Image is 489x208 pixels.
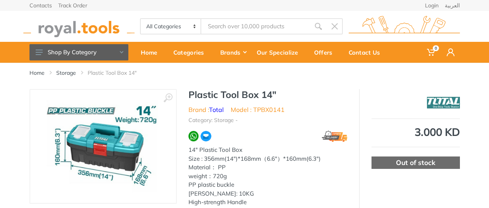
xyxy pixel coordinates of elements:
[372,127,460,138] div: 3.000 KD
[445,3,460,8] a: العربية
[58,3,87,8] a: Track Order
[343,44,391,60] div: Contact Us
[188,131,199,141] img: wa.webp
[251,42,309,63] a: Our Specialize
[231,105,285,114] li: Model : TPBX0141
[201,18,310,34] input: Site search
[188,189,347,198] div: [PERSON_NAME]: 10KG
[209,106,224,113] a: Total
[29,69,460,77] nav: breadcrumb
[188,163,347,172] div: Material： PP
[141,19,202,34] select: Category
[135,44,168,60] div: Home
[422,42,441,63] a: 0
[251,44,309,60] div: Our Specialize
[343,42,391,63] a: Contact Us
[135,42,168,63] a: Home
[188,146,347,155] div: 14" Plastic Tool Box
[41,98,165,195] img: Royal Tools - Plastic Tool Box 14
[425,3,439,8] a: Login
[188,198,347,207] div: High-strength Handle
[188,172,347,181] div: weight：720g
[23,16,135,37] img: royal.tools Logo
[188,180,347,189] div: PP plastic buckle
[29,3,52,8] a: Contacts
[29,69,45,77] a: Home
[372,156,460,169] div: Out of stock
[349,16,460,37] img: royal.tools Logo
[88,69,148,77] li: Plastic Tool Box 14"
[188,105,224,114] li: Brand :
[29,44,128,60] button: Shop By Category
[433,45,439,51] span: 0
[322,131,347,142] img: express.png
[200,131,212,142] img: ma.webp
[309,44,343,60] div: Offers
[56,69,76,77] a: Storage
[188,155,347,163] div: Size : 356mm(14")*168mm（6.6"）*160mm(6.3")
[309,42,343,63] a: Offers
[427,93,460,112] img: Total
[188,89,347,100] h1: Plastic Tool Box 14"
[188,116,238,124] li: Category: Storage -
[168,42,215,63] a: Categories
[215,44,251,60] div: Brands
[168,44,215,60] div: Categories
